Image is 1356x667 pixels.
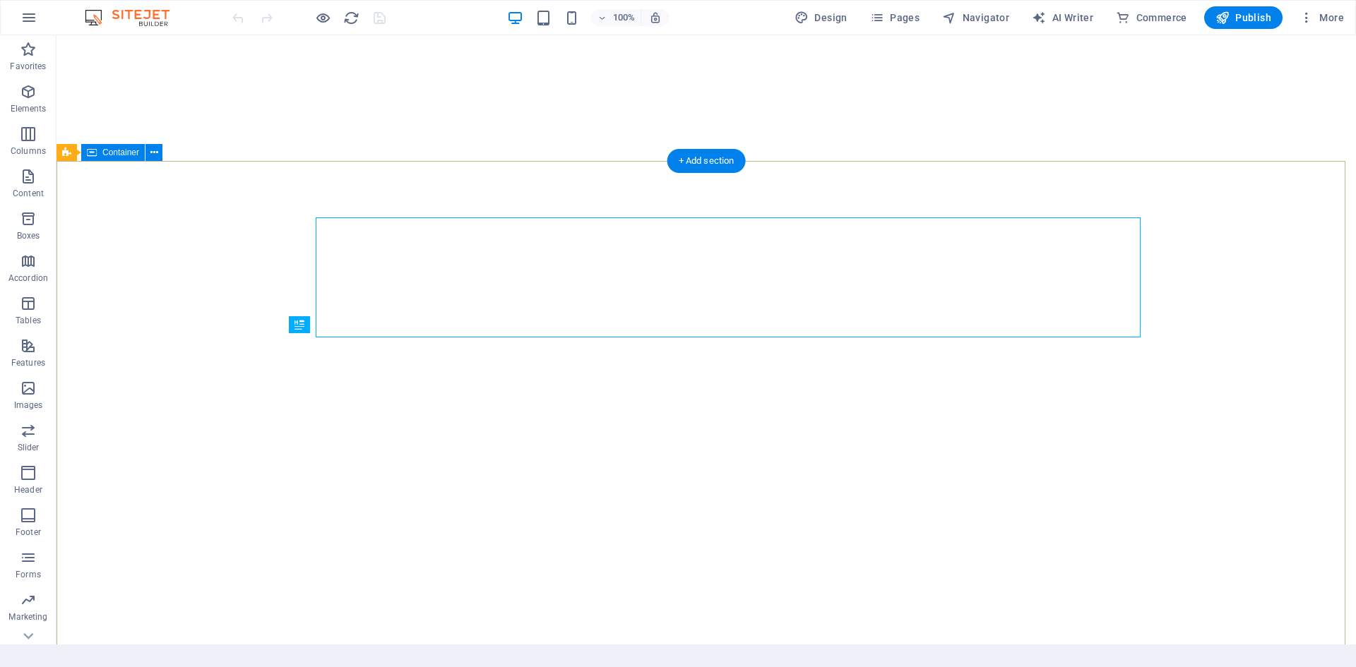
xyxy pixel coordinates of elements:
i: On resize automatically adjust zoom level to fit chosen device. [649,11,662,24]
button: AI Writer [1026,6,1099,29]
span: Commerce [1116,11,1187,25]
p: Features [11,357,45,368]
p: Header [14,484,42,495]
h6: 100% [612,9,635,26]
span: More [1299,11,1344,25]
img: Editor Logo [81,9,187,26]
div: Design (Ctrl+Alt+Y) [789,6,853,29]
p: Marketing [8,611,47,623]
p: Forms [16,569,41,580]
span: AI Writer [1032,11,1093,25]
p: Columns [11,145,46,157]
p: Slider [18,442,40,453]
p: Accordion [8,272,48,284]
p: Elements [11,103,47,114]
button: reload [343,9,359,26]
p: Content [13,188,44,199]
p: Favorites [10,61,46,72]
p: Footer [16,527,41,538]
p: Tables [16,315,41,326]
span: Publish [1215,11,1271,25]
p: Images [14,399,43,411]
button: More [1294,6,1350,29]
p: Boxes [17,230,40,241]
button: Publish [1204,6,1283,29]
button: Commerce [1110,6,1193,29]
button: Click here to leave preview mode and continue editing [314,9,331,26]
button: 100% [591,9,641,26]
button: Navigator [936,6,1015,29]
button: Design [789,6,853,29]
button: Pages [864,6,925,29]
span: Container [102,148,139,157]
div: + Add section [667,149,746,173]
i: Reload page [343,10,359,26]
span: Pages [870,11,920,25]
span: Design [795,11,847,25]
span: Navigator [942,11,1009,25]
